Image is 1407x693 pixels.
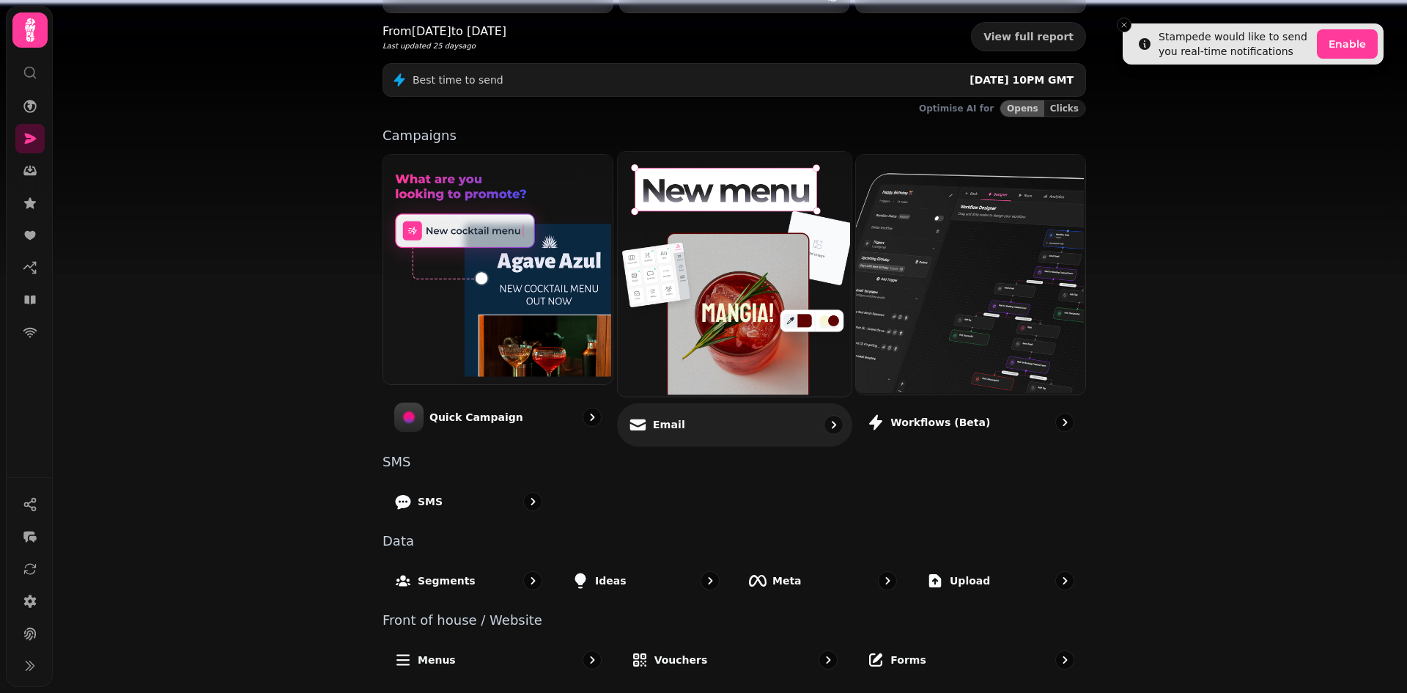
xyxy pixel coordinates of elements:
[619,639,850,681] a: Vouchers
[525,573,540,588] svg: go to
[652,417,684,432] p: Email
[1000,100,1044,117] button: Opens
[585,410,599,425] svg: go to
[1057,653,1072,667] svg: go to
[737,560,909,602] a: Meta
[383,40,506,51] p: Last updated 25 days ago
[855,154,1086,444] a: Workflows (beta)Workflows (beta)
[971,22,1086,51] a: View full report
[418,573,476,588] p: Segments
[703,573,717,588] svg: go to
[772,573,802,588] p: Meta
[890,653,926,667] p: Forms
[429,410,523,425] p: Quick Campaign
[383,154,613,444] a: Quick CampaignQuick Campaign
[654,653,708,667] p: Vouchers
[383,23,506,40] p: From [DATE] to [DATE]
[915,560,1086,602] a: Upload
[855,639,1086,681] a: Forms
[919,103,994,114] p: Optimise AI for
[383,455,1086,469] p: SMS
[821,653,835,667] svg: go to
[383,614,1086,627] p: Front of house / Website
[1057,573,1072,588] svg: go to
[1117,18,1131,32] button: Close toast
[1057,415,1072,430] svg: go to
[950,573,990,588] p: Upload
[617,151,852,447] a: EmailEmail
[585,653,599,667] svg: go to
[1007,104,1038,113] span: Opens
[1044,100,1085,117] button: Clicks
[854,153,1084,393] img: Workflows (beta)
[1159,29,1311,59] div: Stampede would like to send you real-time notifications
[890,415,990,430] p: Workflows (beta)
[1050,104,1079,113] span: Clicks
[560,560,731,602] a: Ideas
[1317,29,1378,59] button: Enable
[383,129,1086,142] p: Campaigns
[383,639,613,681] a: Menus
[880,573,895,588] svg: go to
[525,494,540,509] svg: go to
[418,653,456,667] p: Menus
[418,494,443,509] p: SMS
[383,535,1086,548] p: Data
[595,573,627,588] p: Ideas
[826,417,841,432] svg: go to
[970,74,1074,86] span: [DATE] 10PM GMT
[413,73,503,87] p: Best time to send
[383,480,554,523] a: SMS
[382,153,611,383] img: Quick Campaign
[383,560,554,602] a: Segments
[616,150,849,395] img: Email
